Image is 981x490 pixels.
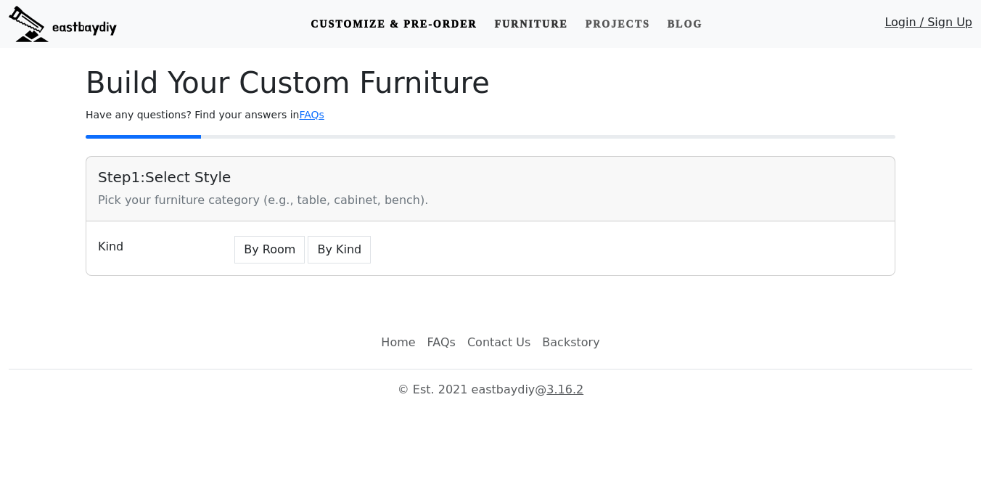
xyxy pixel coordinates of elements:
button: By Kind [308,236,371,264]
div: Pick your furniture category (e.g., table, cabinet, bench). [98,192,883,209]
a: FAQs [299,109,324,121]
h5: Step 1 : Select Style [98,168,883,186]
a: Login / Sign Up [884,14,972,38]
a: Furniture [488,11,573,38]
p: © Est. 2021 eastbaydiy @ [9,381,972,399]
a: Home [375,328,421,357]
a: Backstory [536,328,605,357]
h1: Build Your Custom Furniture [86,65,895,100]
img: eastbaydiy [9,6,117,42]
a: Blog [662,11,708,38]
a: Projects [580,11,656,38]
a: Customize & Pre-order [305,11,483,38]
button: By Room [234,236,305,264]
small: Have any questions? Find your answers in [86,109,324,121]
a: Contact Us [461,328,536,357]
a: 3.16.2 [546,383,583,396]
a: FAQs [422,328,461,357]
div: Kind [89,233,223,264]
